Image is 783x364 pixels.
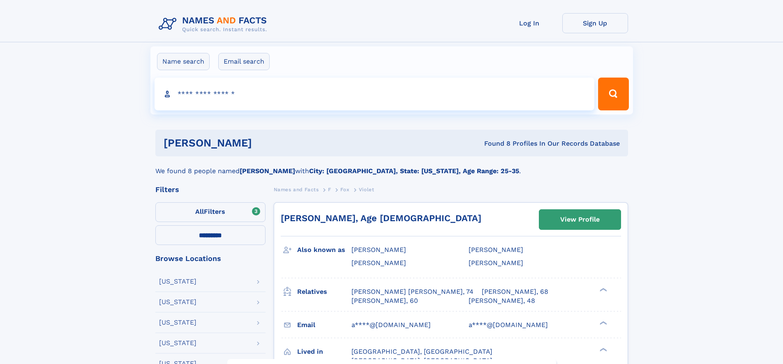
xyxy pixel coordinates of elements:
span: [PERSON_NAME] [351,259,406,267]
a: [PERSON_NAME], 60 [351,296,418,305]
label: Name search [157,53,210,70]
h3: Also known as [297,243,351,257]
b: [PERSON_NAME] [240,167,295,175]
h3: Lived in [297,345,351,359]
a: Sign Up [562,13,628,33]
a: [PERSON_NAME], 68 [482,287,548,296]
h1: [PERSON_NAME] [164,138,368,148]
a: Fox [340,184,349,195]
div: [US_STATE] [159,340,196,346]
div: ❯ [598,347,607,352]
img: Logo Names and Facts [155,13,274,35]
a: Names and Facts [274,184,319,195]
div: [US_STATE] [159,278,196,285]
span: [PERSON_NAME] [351,246,406,254]
span: [PERSON_NAME] [469,259,523,267]
div: [US_STATE] [159,299,196,305]
span: [GEOGRAPHIC_DATA], [GEOGRAPHIC_DATA] [351,348,492,355]
div: Found 8 Profiles In Our Records Database [368,139,620,148]
div: View Profile [560,210,600,229]
label: Filters [155,202,266,222]
button: Search Button [598,78,628,110]
div: [US_STATE] [159,319,196,326]
div: ❯ [598,287,607,292]
h3: Email [297,318,351,332]
div: ❯ [598,320,607,325]
span: Fox [340,187,349,192]
input: search input [155,78,595,110]
div: We found 8 people named with . [155,156,628,176]
span: All [195,208,204,215]
b: City: [GEOGRAPHIC_DATA], State: [US_STATE], Age Range: 25-35 [309,167,519,175]
a: [PERSON_NAME], Age [DEMOGRAPHIC_DATA] [281,213,481,223]
h3: Relatives [297,285,351,299]
label: Email search [218,53,270,70]
a: View Profile [539,210,621,229]
a: [PERSON_NAME], 48 [469,296,535,305]
div: Browse Locations [155,255,266,262]
span: Violet [359,187,374,192]
span: [PERSON_NAME] [469,246,523,254]
span: F [328,187,331,192]
a: F [328,184,331,195]
a: Log In [497,13,562,33]
div: Filters [155,186,266,193]
a: [PERSON_NAME] [PERSON_NAME], 74 [351,287,473,296]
